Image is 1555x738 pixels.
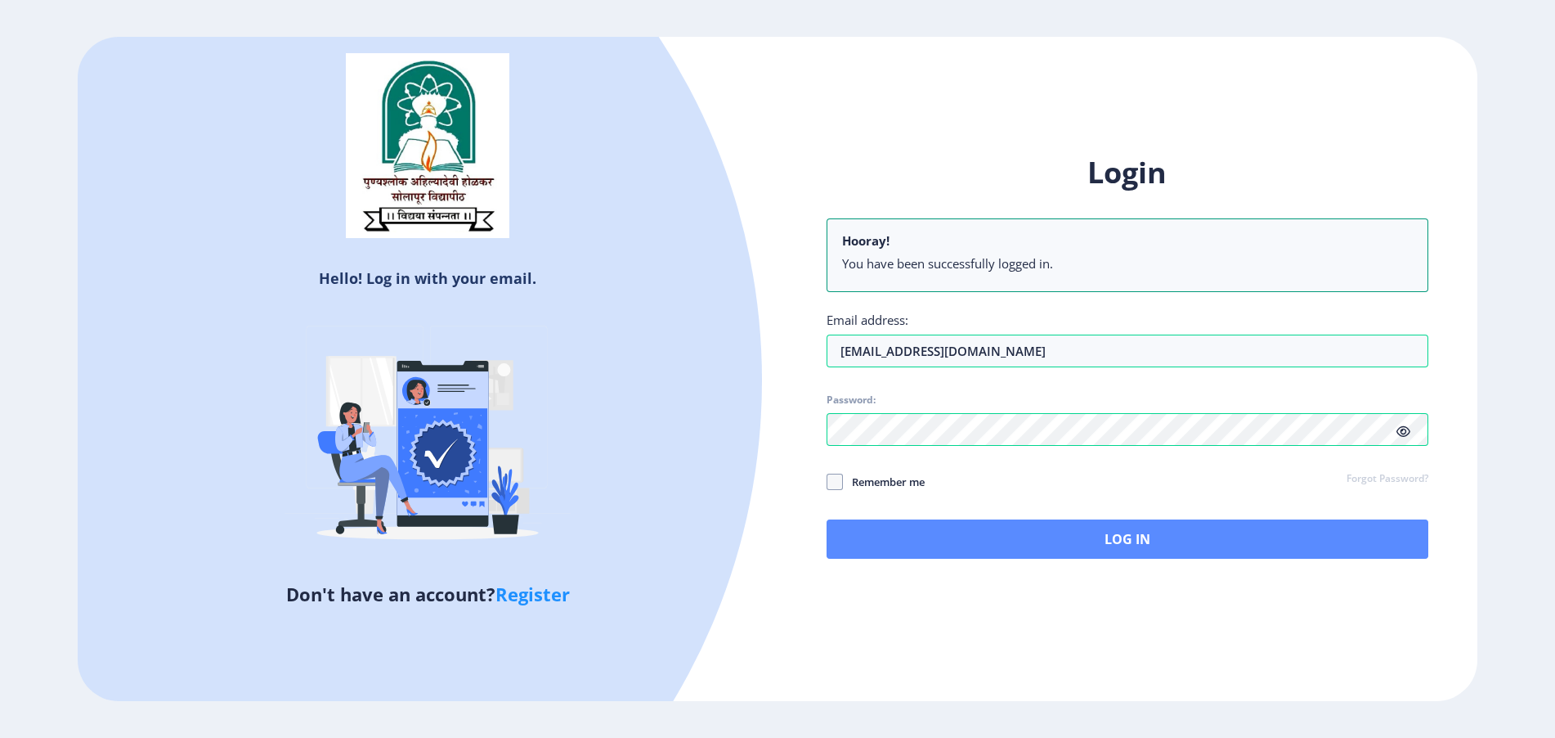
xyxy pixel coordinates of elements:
button: Log In [827,520,1428,559]
img: sulogo.png [346,53,509,238]
h5: Don't have an account? [90,581,765,607]
h1: Login [827,153,1428,192]
b: Hooray! [842,232,890,249]
li: You have been successfully logged in. [842,255,1413,272]
span: Remember me [843,472,925,492]
img: Verified-rafiki.svg [285,295,571,581]
label: Email address: [827,312,908,328]
label: Password: [827,394,876,407]
a: Forgot Password? [1347,472,1428,487]
a: Register [495,582,570,606]
input: Email address [827,335,1428,367]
